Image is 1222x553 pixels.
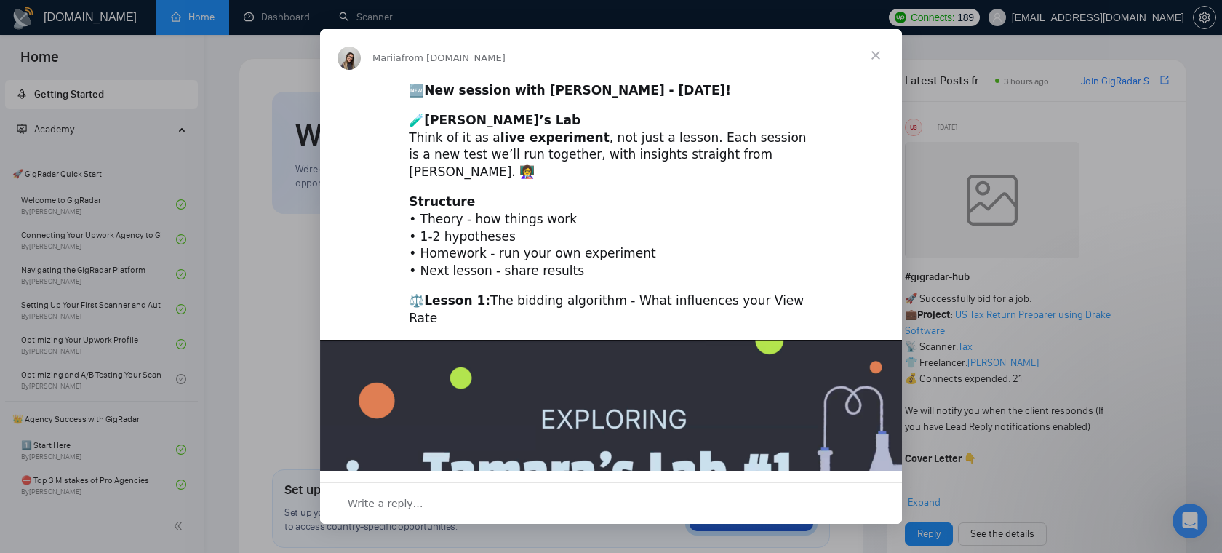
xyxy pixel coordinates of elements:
span: Write a reply… [348,494,423,513]
span: from [DOMAIN_NAME] [402,52,506,63]
b: Structure [409,194,475,209]
div: 🆕 [409,82,813,100]
b: [PERSON_NAME]’s Lab [424,113,580,127]
b: Lesson 1: [424,293,490,308]
div: ⚖️ The bidding algorithm - What influences your View Rate [409,293,813,327]
div: • Theory - how things work • 1-2 hypotheses • Homework - run your own experiment • Next lesson - ... [409,194,813,280]
span: Mariia [372,52,402,63]
span: Close [850,29,902,81]
b: New session with [PERSON_NAME] - [DATE]! [424,83,731,98]
div: 🧪 Think of it as a , not just a lesson. Each session is a new test we’ll run together, with insig... [409,112,813,181]
b: live experiment [500,130,610,145]
div: Open conversation and reply [320,482,902,524]
img: Profile image for Mariia [338,47,361,70]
